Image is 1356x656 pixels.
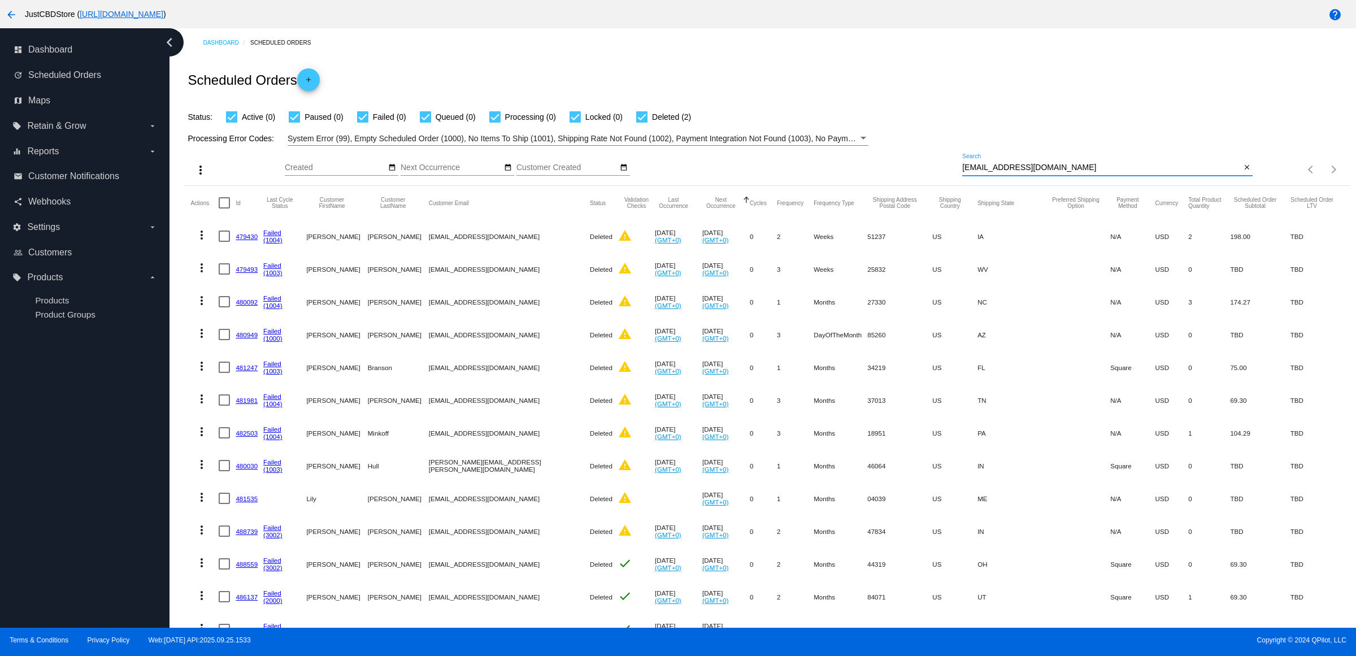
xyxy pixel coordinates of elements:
span: Dashboard [28,45,72,55]
mat-cell: 0 [750,548,777,580]
mat-cell: [DATE] [655,220,702,253]
mat-icon: date_range [620,163,628,172]
mat-cell: WV [977,253,1051,285]
a: (GMT+0) [655,433,681,440]
mat-icon: more_vert [194,163,207,177]
mat-cell: N/A [1110,384,1155,416]
a: 481981 [236,397,258,404]
span: Scheduled Orders [28,70,101,80]
mat-icon: add [302,76,315,89]
mat-cell: 2 [777,548,814,580]
mat-cell: USD [1155,515,1189,548]
a: (3002) [263,531,282,538]
mat-cell: 0 [750,515,777,548]
mat-cell: [DATE] [655,384,702,416]
a: Failed [263,327,281,334]
i: people_outline [14,248,23,257]
mat-cell: USD [1155,416,1189,449]
mat-cell: 2 [777,220,814,253]
mat-cell: USD [1155,351,1189,384]
mat-icon: more_vert [195,359,208,373]
mat-cell: [DATE] [702,449,750,482]
mat-cell: [EMAIL_ADDRESS][DOMAIN_NAME] [429,482,590,515]
a: 479493 [236,266,258,273]
mat-cell: 3 [777,384,814,416]
mat-icon: more_vert [195,523,208,537]
mat-cell: 0 [1188,449,1230,482]
mat-cell: 18951 [867,416,932,449]
mat-cell: 1 [1188,416,1230,449]
mat-icon: more_vert [195,490,208,504]
mat-icon: arrow_back [5,8,18,21]
mat-cell: TBD [1290,548,1344,580]
mat-cell: US [932,515,977,548]
mat-cell: [PERSON_NAME] [368,548,429,580]
mat-cell: FL [977,351,1051,384]
mat-cell: 1 [777,482,814,515]
mat-cell: [DATE] [655,416,702,449]
button: Change sorting for CustomerEmail [429,199,469,206]
a: 481535 [236,495,258,502]
mat-cell: USD [1155,318,1189,351]
mat-icon: help [1328,8,1342,21]
mat-cell: 0 [750,285,777,318]
mat-cell: TBD [1290,482,1344,515]
button: Change sorting for ShippingCountry [932,197,967,209]
a: (GMT+0) [702,466,729,473]
span: Webhooks [28,197,71,207]
mat-cell: Weeks [814,220,867,253]
mat-cell: [EMAIL_ADDRESS][DOMAIN_NAME] [429,548,590,580]
mat-cell: Months [814,351,867,384]
mat-cell: 0 [750,253,777,285]
mat-cell: [DATE] [655,548,702,580]
a: (1003) [263,367,282,375]
mat-cell: TBD [1290,253,1344,285]
mat-cell: [DATE] [702,318,750,351]
mat-cell: [PERSON_NAME] [306,220,367,253]
mat-cell: 0 [750,482,777,515]
mat-cell: TBD [1230,449,1290,482]
a: (1004) [263,433,282,440]
mat-cell: Months [814,449,867,482]
mat-cell: US [932,449,977,482]
a: (GMT+0) [655,400,681,407]
mat-cell: US [932,482,977,515]
mat-cell: TN [977,384,1051,416]
mat-cell: [DATE] [702,351,750,384]
mat-cell: 0 [1188,351,1230,384]
mat-cell: TBD [1290,449,1344,482]
mat-cell: TBD [1290,384,1344,416]
mat-cell: 2 [777,515,814,548]
mat-cell: [PERSON_NAME] [306,449,367,482]
mat-cell: 44319 [867,548,932,580]
a: (GMT+0) [702,367,729,375]
i: share [14,197,23,206]
mat-icon: date_range [504,163,512,172]
mat-cell: [DATE] [655,351,702,384]
mat-select: Filter by Processing Error Codes [288,132,868,146]
mat-cell: [DATE] [702,220,750,253]
mat-cell: [PERSON_NAME][EMAIL_ADDRESS][PERSON_NAME][DOMAIN_NAME] [429,449,590,482]
mat-cell: [PERSON_NAME] [306,318,367,351]
button: Change sorting for ShippingState [977,199,1014,206]
mat-cell: 69.30 [1230,548,1290,580]
mat-icon: more_vert [195,261,208,275]
a: 480092 [236,298,258,306]
button: Change sorting for LastOccurrenceUtc [655,197,692,209]
input: Customer Created [516,163,618,172]
mat-cell: N/A [1110,482,1155,515]
a: (1004) [263,302,282,309]
span: Product Groups [35,310,95,319]
mat-cell: US [932,253,977,285]
mat-cell: [DATE] [702,548,750,580]
mat-cell: [PERSON_NAME] [368,318,429,351]
mat-cell: [EMAIL_ADDRESS][DOMAIN_NAME] [429,580,590,613]
a: Failed [263,425,281,433]
a: (GMT+0) [702,564,729,571]
mat-cell: N/A [1110,416,1155,449]
mat-cell: 1 [777,351,814,384]
a: Failed [263,557,281,564]
mat-cell: [EMAIL_ADDRESS][DOMAIN_NAME] [429,416,590,449]
mat-cell: [PERSON_NAME] [368,220,429,253]
a: (1000) [263,334,282,342]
